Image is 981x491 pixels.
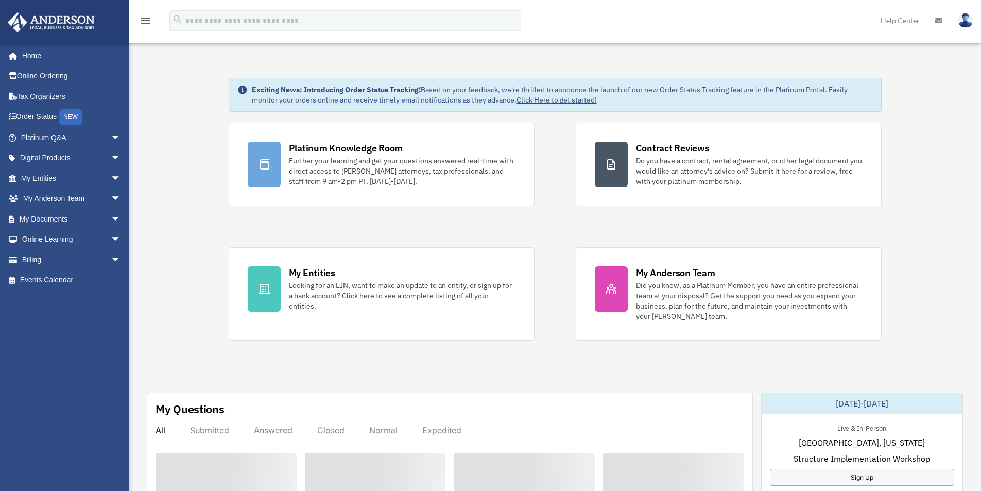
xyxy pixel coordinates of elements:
[7,270,136,291] a: Events Calendar
[958,13,973,28] img: User Pic
[252,84,873,105] div: Based on your feedback, we're thrilled to announce the launch of our new Order Status Tracking fe...
[7,127,136,148] a: Platinum Q&Aarrow_drop_down
[111,127,131,148] span: arrow_drop_down
[252,85,421,94] strong: Exciting News: Introducing Order Status Tracking!
[139,14,151,27] i: menu
[7,168,136,189] a: My Entitiesarrow_drop_down
[59,109,82,125] div: NEW
[517,95,597,105] a: Click Here to get started!
[7,148,136,168] a: Digital Productsarrow_drop_down
[829,422,894,433] div: Live & In-Person
[762,393,962,414] div: [DATE]-[DATE]
[111,229,131,250] span: arrow_drop_down
[7,66,136,87] a: Online Ordering
[422,425,461,435] div: Expedited
[5,12,98,32] img: Anderson Advisors Platinum Portal
[7,189,136,209] a: My Anderson Teamarrow_drop_down
[172,14,183,25] i: search
[636,156,863,187] div: Do you have a contract, rental agreement, or other legal document you would like an attorney's ad...
[317,425,345,435] div: Closed
[229,123,535,206] a: Platinum Knowledge Room Further your learning and get your questions answered real-time with dire...
[111,168,131,189] span: arrow_drop_down
[636,142,710,155] div: Contract Reviews
[111,189,131,210] span: arrow_drop_down
[770,469,954,486] a: Sign Up
[289,266,335,279] div: My Entities
[794,452,930,465] span: Structure Implementation Workshop
[636,280,863,321] div: Did you know, as a Platinum Member, you have an entire professional team at your disposal? Get th...
[576,247,882,341] a: My Anderson Team Did you know, as a Platinum Member, you have an entire professional team at your...
[7,107,136,128] a: Order StatusNEW
[254,425,292,435] div: Answered
[111,249,131,270] span: arrow_drop_down
[7,229,136,250] a: Online Learningarrow_drop_down
[7,86,136,107] a: Tax Organizers
[229,247,535,341] a: My Entities Looking for an EIN, want to make an update to an entity, or sign up for a bank accoun...
[289,156,515,187] div: Further your learning and get your questions answered real-time with direct access to [PERSON_NAM...
[576,123,882,206] a: Contract Reviews Do you have a contract, rental agreement, or other legal document you would like...
[369,425,398,435] div: Normal
[156,425,165,435] div: All
[7,45,131,66] a: Home
[289,280,515,311] div: Looking for an EIN, want to make an update to an entity, or sign up for a bank account? Click her...
[156,401,225,417] div: My Questions
[289,142,403,155] div: Platinum Knowledge Room
[190,425,229,435] div: Submitted
[636,266,715,279] div: My Anderson Team
[111,209,131,230] span: arrow_drop_down
[7,209,136,229] a: My Documentsarrow_drop_down
[139,18,151,27] a: menu
[7,249,136,270] a: Billingarrow_drop_down
[111,148,131,169] span: arrow_drop_down
[799,436,925,449] span: [GEOGRAPHIC_DATA], [US_STATE]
